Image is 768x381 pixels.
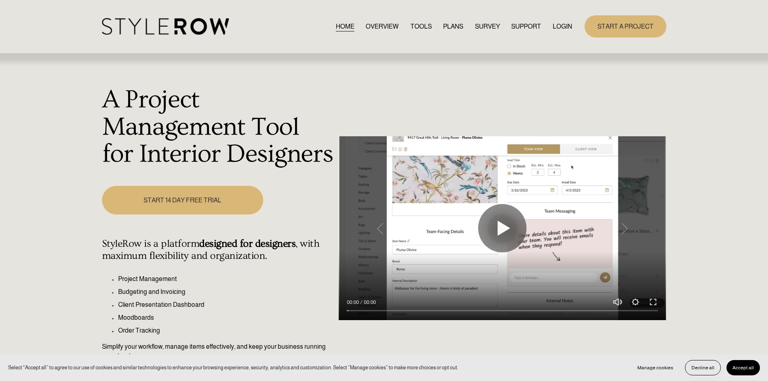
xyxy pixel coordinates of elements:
[118,287,335,297] p: Budgeting and Invoicing
[366,21,399,32] a: OVERVIEW
[102,18,229,35] img: StyleRow
[726,360,760,375] button: Accept all
[361,298,378,306] div: Duration
[118,313,335,323] p: Moodboards
[410,21,432,32] a: TOOLS
[347,308,658,314] input: Seek
[118,326,335,335] p: Order Tracking
[336,21,354,32] a: HOME
[8,364,458,371] p: Select “Accept all” to agree to our use of cookies and similar technologies to enhance your brows...
[102,238,335,262] h4: StyleRow is a platform , with maximum flexibility and organization.
[199,238,296,250] strong: designed for designers
[511,21,541,32] a: folder dropdown
[511,22,541,31] span: SUPPORT
[637,365,673,371] span: Manage cookies
[553,21,572,32] a: LOGIN
[102,86,335,168] h1: A Project Management Tool for Interior Designers
[118,300,335,310] p: Client Presentation Dashboard
[443,21,463,32] a: PLANS
[478,204,527,252] button: Play
[733,365,754,371] span: Accept all
[102,186,263,214] a: START 14 DAY FREE TRIAL
[475,21,500,32] a: SURVEY
[347,298,361,306] div: Current time
[631,360,679,375] button: Manage cookies
[585,15,666,37] a: START A PROJECT
[685,360,721,375] button: Decline all
[102,342,335,361] p: Simplify your workflow, manage items effectively, and keep your business running seamlessly.
[691,365,714,371] span: Decline all
[118,274,335,284] p: Project Management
